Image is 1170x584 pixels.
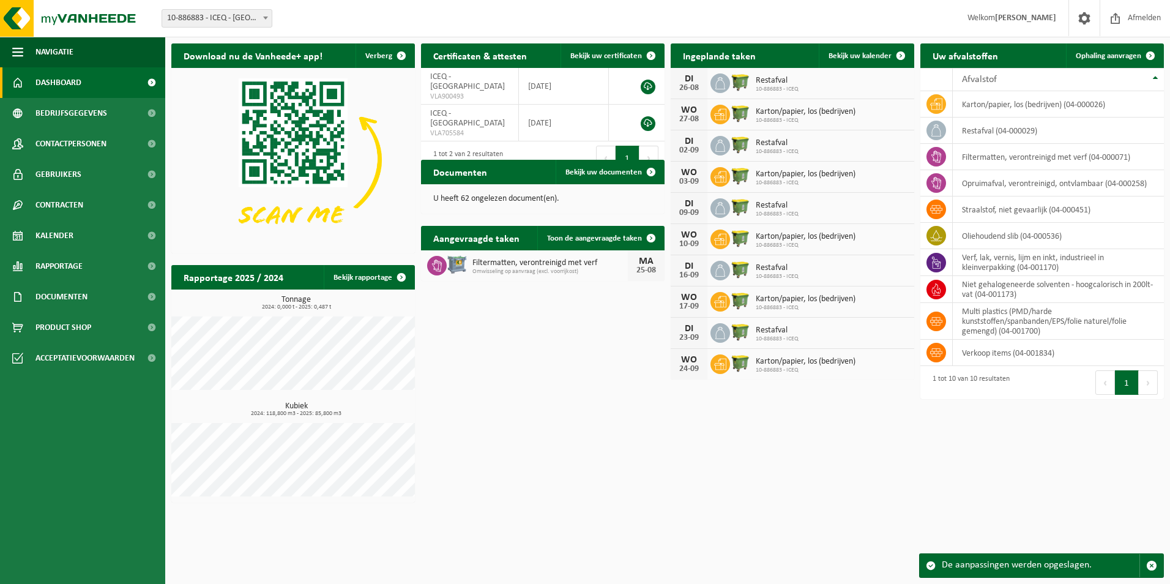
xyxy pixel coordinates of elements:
a: Bekijk uw documenten [556,160,663,184]
h2: Download nu de Vanheede+ app! [171,43,335,67]
div: MA [634,256,658,266]
p: U heeft 62 ongelezen document(en). [433,195,652,203]
img: WB-1100-HPE-GN-50 [730,290,751,311]
div: WO [677,230,701,240]
strong: [PERSON_NAME] [995,13,1056,23]
span: Gebruikers [35,159,81,190]
span: Documenten [35,282,88,312]
div: 03-09 [677,178,701,186]
span: Contracten [35,190,83,220]
div: DI [677,74,701,84]
button: Verberg [356,43,414,68]
td: [DATE] [519,105,609,141]
div: DI [677,137,701,146]
h2: Ingeplande taken [671,43,768,67]
h2: Certificaten & attesten [421,43,539,67]
div: 25-08 [634,266,658,275]
span: Restafval [756,138,799,148]
span: 10-886883 - ICEQ [756,273,799,280]
td: verf, lak, vernis, lijm en inkt, industrieel in kleinverpakking (04-001170) [953,249,1164,276]
span: Rapportage [35,251,83,282]
span: ICEQ - [GEOGRAPHIC_DATA] [430,72,505,91]
span: Ophaling aanvragen [1076,52,1141,60]
button: 1 [1115,370,1139,395]
span: Filtermatten, verontreinigd met verf [472,258,628,268]
h2: Documenten [421,160,499,184]
button: Next [639,146,658,170]
span: Bedrijfsgegevens [35,98,107,129]
button: Previous [596,146,616,170]
div: 10-09 [677,240,701,249]
div: 1 tot 10 van 10 resultaten [926,369,1010,396]
a: Toon de aangevraagde taken [537,226,663,250]
img: Download de VHEPlus App [171,68,415,251]
div: 24-09 [677,365,701,373]
span: Toon de aangevraagde taken [547,234,642,242]
div: 17-09 [677,302,701,311]
a: Bekijk uw kalender [819,43,913,68]
span: ICEQ - [GEOGRAPHIC_DATA] [430,109,505,128]
td: oliehoudend slib (04-000536) [953,223,1164,249]
span: Karton/papier, los (bedrijven) [756,232,855,242]
span: Restafval [756,326,799,335]
td: filtermatten, verontreinigd met verf (04-000071) [953,144,1164,170]
div: 27-08 [677,115,701,124]
span: 2024: 0,000 t - 2025: 0,487 t [177,304,415,310]
span: Karton/papier, los (bedrijven) [756,170,855,179]
span: Restafval [756,76,799,86]
span: Bekijk uw certificaten [570,52,642,60]
span: Bekijk uw documenten [565,168,642,176]
span: Dashboard [35,67,81,98]
td: verkoop items (04-001834) [953,340,1164,366]
span: 10-886883 - ICEQ [756,367,855,374]
span: Karton/papier, los (bedrijven) [756,294,855,304]
span: Afvalstof [962,75,997,84]
span: VLA705584 [430,129,509,138]
div: 23-09 [677,334,701,342]
span: Acceptatievoorwaarden [35,343,135,373]
span: 10-886883 - ICEQ [756,242,855,249]
div: De aanpassingen werden opgeslagen. [942,554,1139,577]
div: WO [677,355,701,365]
span: Contactpersonen [35,129,106,159]
span: Bekijk uw kalender [829,52,892,60]
span: 2024: 118,800 m3 - 2025: 85,800 m3 [177,411,415,417]
img: WB-1100-HPE-GN-50 [730,165,751,186]
td: restafval (04-000029) [953,118,1164,144]
span: VLA900493 [430,92,509,102]
span: 10-886883 - ICEQ [756,148,799,155]
span: 10-886883 - ICEQ [756,86,799,93]
span: 10-886883 - ICEQ - ESSEN [162,10,272,27]
div: WO [677,105,701,115]
span: 10-886883 - ICEQ - ESSEN [162,9,272,28]
img: WB-1100-HPE-GN-51 [730,321,751,342]
img: WB-1100-HPE-GN-51 [730,72,751,92]
td: [DATE] [519,68,609,105]
img: WB-1100-HPE-GN-50 [730,353,751,373]
span: Karton/papier, los (bedrijven) [756,107,855,117]
span: Restafval [756,263,799,273]
div: WO [677,293,701,302]
button: Previous [1095,370,1115,395]
div: 02-09 [677,146,701,155]
span: Verberg [365,52,392,60]
span: 10-886883 - ICEQ [756,179,855,187]
span: Omwisseling op aanvraag (excl. voorrijkost) [472,268,628,275]
img: WB-1100-HPE-GN-50 [730,103,751,124]
div: DI [677,261,701,271]
div: WO [677,168,701,178]
span: 10-886883 - ICEQ [756,304,855,312]
div: DI [677,199,701,209]
img: WB-1100-HPE-GN-51 [730,259,751,280]
div: 26-08 [677,84,701,92]
h2: Aangevraagde taken [421,226,532,250]
div: DI [677,324,701,334]
a: Bekijk uw certificaten [561,43,663,68]
span: Navigatie [35,37,73,67]
span: Karton/papier, los (bedrijven) [756,357,855,367]
img: PB-AP-0800-MET-02-01 [447,254,468,275]
h3: Kubiek [177,402,415,417]
span: 10-886883 - ICEQ [756,211,799,218]
a: Bekijk rapportage [324,265,414,290]
span: Restafval [756,201,799,211]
